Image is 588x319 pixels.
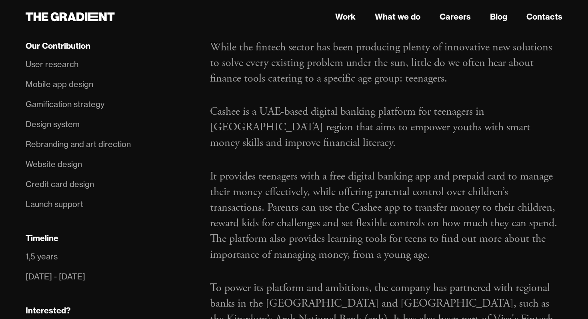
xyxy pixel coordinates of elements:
a: Contacts [526,11,562,23]
a: Work [335,11,356,23]
div: Launch support [26,198,83,211]
a: Blog [490,11,507,23]
div: Our Contribution [26,41,90,51]
div: Timeline [26,233,58,243]
div: Mobile app design [26,78,93,91]
div: Rebranding and art direction [26,138,131,151]
p: It provides teenagers with a free digital banking app and prepaid card to manage their money effe... [210,169,562,263]
div: 1,5 years [26,250,58,263]
div: Website design [26,158,82,171]
a: What we do [375,11,420,23]
a: Careers [440,11,471,23]
div: User research [26,58,78,71]
div: Interested? [26,305,71,316]
div: Credit card design [26,178,94,191]
div: [DATE] - [DATE] [26,270,85,283]
p: While the fintech sector has been producing plenty of innovative new solutions to solve every exi... [210,40,562,87]
div: Design system [26,118,80,131]
p: Cashee is a UAE-based digital banking platform for teenagers in [GEOGRAPHIC_DATA] region that aim... [210,104,562,151]
div: Gamification strategy [26,98,104,111]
